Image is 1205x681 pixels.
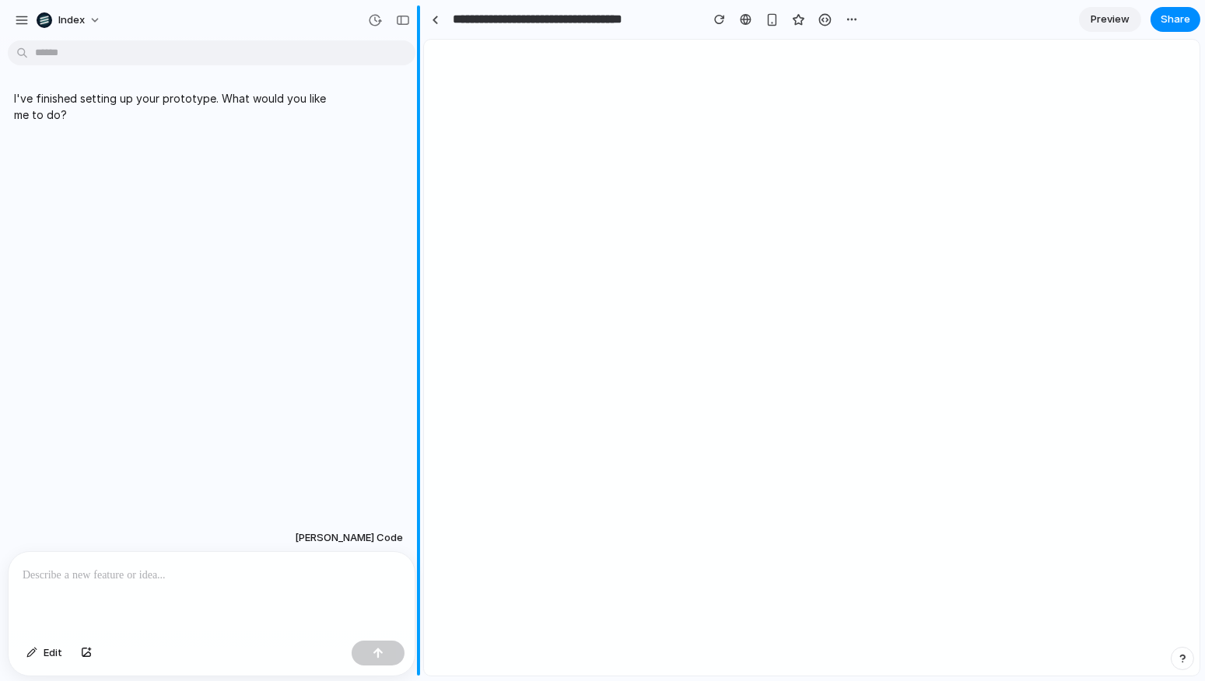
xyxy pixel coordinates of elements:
span: Preview [1091,12,1130,27]
span: Edit [44,645,62,661]
button: Share [1151,7,1200,32]
p: I've finished setting up your prototype. What would you like me to do? [14,90,333,123]
button: [PERSON_NAME] Code [290,524,408,552]
a: Preview [1079,7,1141,32]
span: Share [1161,12,1190,27]
button: Edit [19,641,70,665]
span: Index [58,12,85,28]
button: Index [30,8,109,33]
span: [PERSON_NAME] Code [295,530,403,546]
